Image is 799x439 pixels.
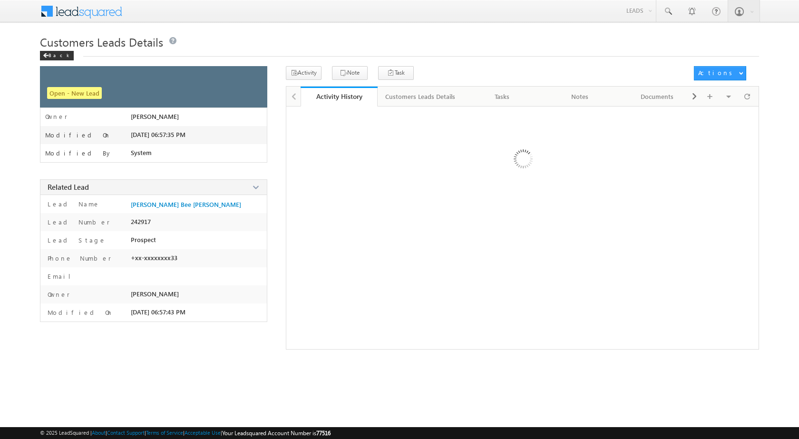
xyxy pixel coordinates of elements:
[131,218,151,225] span: 242917
[47,87,102,99] span: Open - New Lead
[549,91,610,102] div: Notes
[45,236,106,244] label: Lead Stage
[541,87,619,107] a: Notes
[45,131,111,139] label: Modified On
[378,87,464,107] a: Customers Leads Details
[40,429,331,438] span: © 2025 LeadSquared | | | | |
[222,429,331,437] span: Your Leadsquared Account Number is
[131,131,185,138] span: [DATE] 06:57:35 PM
[45,149,112,157] label: Modified By
[131,149,152,156] span: System
[378,66,414,80] button: Task
[471,91,533,102] div: Tasks
[308,92,371,101] div: Activity History
[301,87,378,107] a: Activity History
[45,218,110,226] label: Lead Number
[40,51,74,60] div: Back
[131,236,156,244] span: Prospect
[45,200,100,208] label: Lead Name
[473,111,572,210] img: Loading ...
[40,34,163,49] span: Customers Leads Details
[45,272,78,281] label: Email
[385,91,455,102] div: Customers Leads Details
[45,254,111,263] label: Phone Number
[131,201,241,208] a: [PERSON_NAME] Bee [PERSON_NAME]
[146,429,183,436] a: Terms of Service
[131,113,179,120] span: [PERSON_NAME]
[332,66,368,80] button: Note
[185,429,221,436] a: Acceptable Use
[316,429,331,437] span: 77516
[698,68,736,77] div: Actions
[131,254,177,262] span: +xx-xxxxxxxx33
[286,66,322,80] button: Activity
[45,113,68,120] label: Owner
[107,429,145,436] a: Contact Support
[464,87,541,107] a: Tasks
[92,429,106,436] a: About
[45,290,70,299] label: Owner
[694,66,746,80] button: Actions
[131,308,185,316] span: [DATE] 06:57:43 PM
[626,91,688,102] div: Documents
[45,308,113,317] label: Modified On
[619,87,696,107] a: Documents
[48,182,89,192] span: Related Lead
[131,290,179,298] span: [PERSON_NAME]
